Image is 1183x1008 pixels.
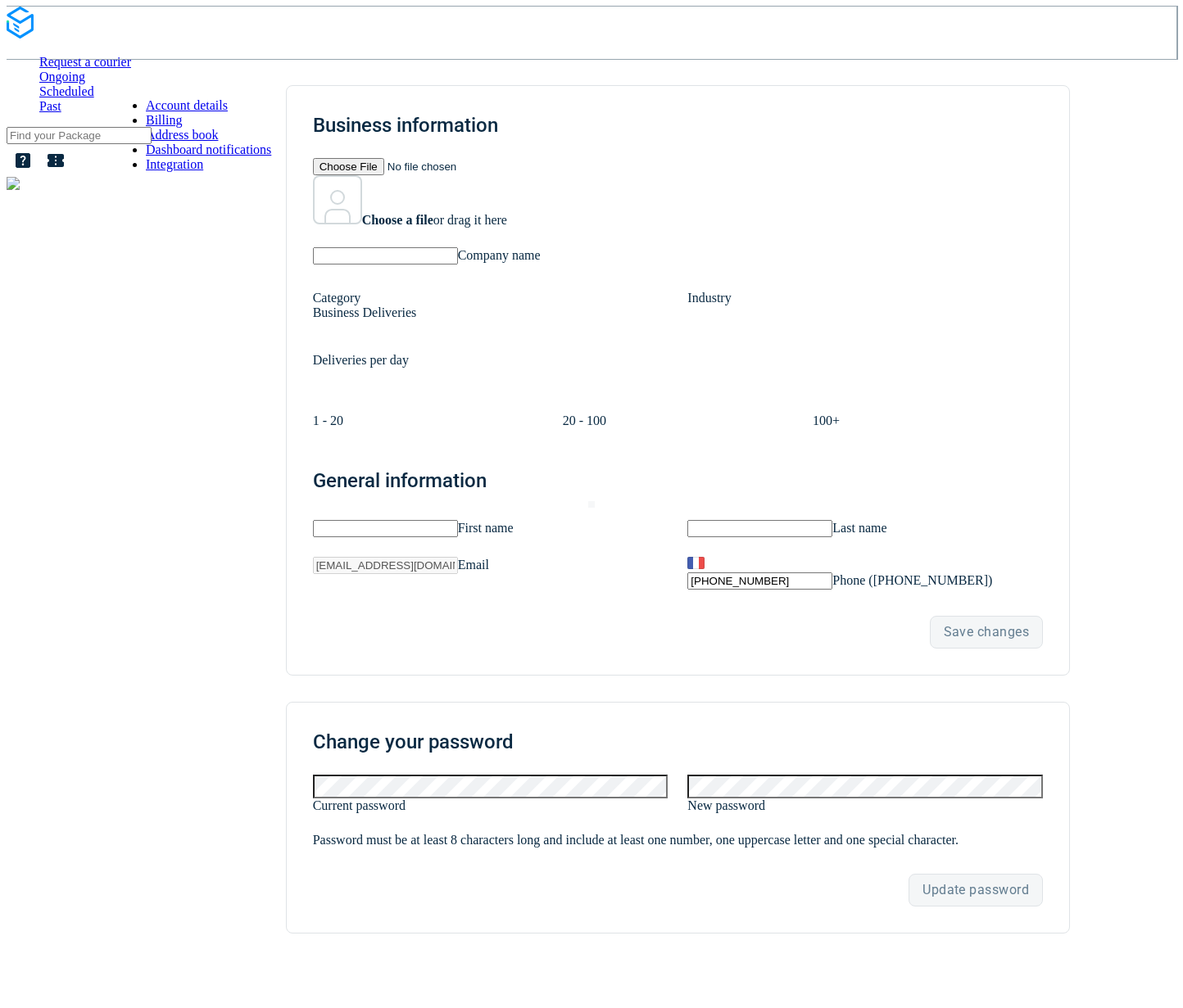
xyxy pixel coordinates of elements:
strong: Choose a file [362,213,433,227]
span: Password must be at least 8 characters long and include at least one number, one uppercase letter... [313,833,959,847]
label: New password [687,798,765,812]
p: 100+ [813,414,1043,428]
img: Country flag [687,557,705,569]
p: 20 - 100 [563,414,793,428]
span: Industry [687,291,731,305]
p: Deliveries per day [313,353,1043,368]
label: Last name [832,521,886,535]
label: Email [458,558,489,572]
div: Business Deliveries [313,305,669,320]
label: First name [458,521,514,535]
a: Scheduled [39,84,94,98]
span: or drag it here [362,213,507,227]
label: Phone ([PHONE_NUMBER]) [832,573,992,587]
img: Logo [7,7,34,38]
img: Client [7,177,52,192]
span: Category [313,291,361,305]
label: Company name [458,248,541,262]
p: 1 - 20 [313,414,543,428]
a: Request a courier [39,55,131,69]
label: Current password [313,798,406,812]
a: Past [39,99,61,113]
img: User uploaded content [313,175,362,224]
input: Find your Package [7,127,152,144]
span: Change your password [313,730,514,753]
div: ​ [687,305,1043,320]
span: General information [313,469,487,492]
a: Ongoing [39,70,85,84]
